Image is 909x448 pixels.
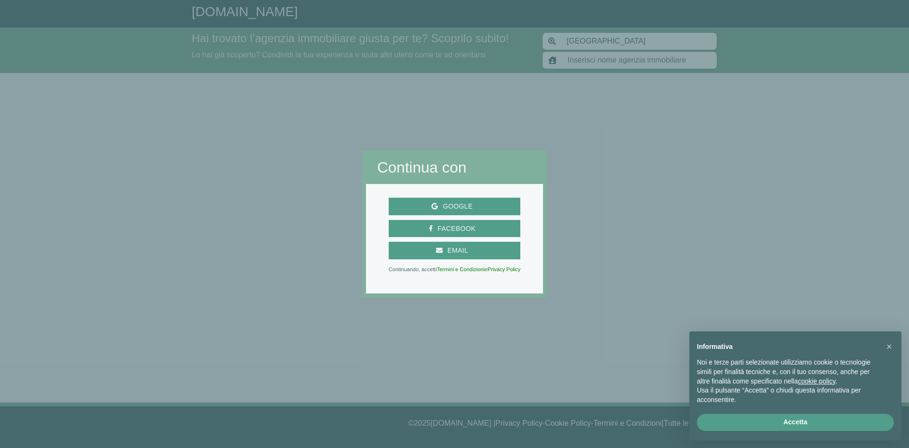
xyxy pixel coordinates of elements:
h2: Continua con [377,158,532,176]
a: Termini e Condizioni [437,266,485,272]
a: Privacy Policy [488,266,521,272]
span: Google [438,201,477,212]
span: × [886,341,892,352]
p: Continuando, accetti e [389,267,521,272]
p: Usa il pulsante “Accetta” o chiudi questa informativa per acconsentire. [697,386,879,404]
p: Noi e terze parti selezionate utilizziamo cookie o tecnologie simili per finalità tecniche e, con... [697,358,879,386]
span: Facebook [433,223,480,235]
button: Google [389,198,521,215]
a: cookie policy - il link si apre in una nuova scheda [798,377,835,385]
button: Accetta [697,414,894,431]
button: Chiudi questa informativa [882,339,897,354]
h2: Informativa [697,343,879,351]
button: Facebook [389,220,521,238]
button: Email [389,242,521,259]
span: Email [443,245,473,256]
